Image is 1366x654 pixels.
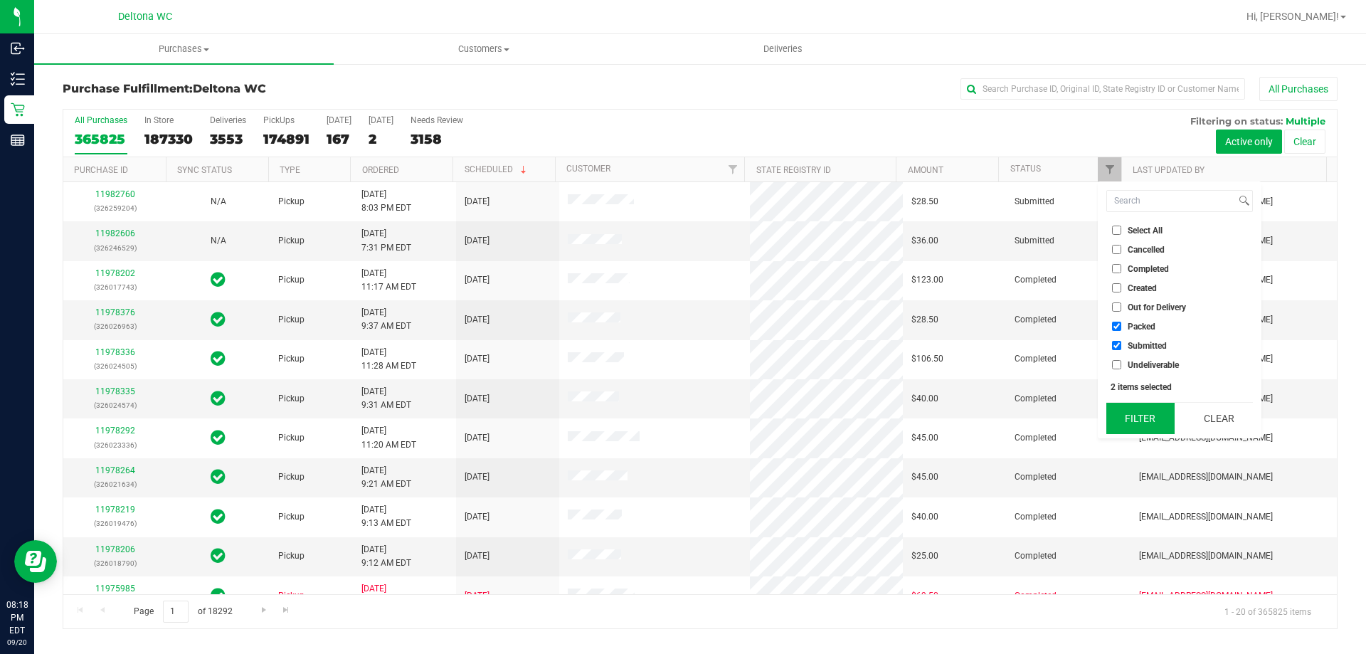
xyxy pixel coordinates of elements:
[1015,273,1057,287] span: Completed
[1128,342,1167,350] span: Submitted
[566,164,610,174] a: Customer
[1139,510,1273,524] span: [EMAIL_ADDRESS][DOMAIN_NAME]
[193,82,266,95] span: Deltona WC
[280,165,300,175] a: Type
[1107,191,1236,211] input: Search
[1246,11,1339,22] span: Hi, [PERSON_NAME]!
[211,428,226,448] span: In Sync
[75,115,127,125] div: All Purchases
[361,346,416,373] span: [DATE] 11:28 AM EDT
[278,431,305,445] span: Pickup
[1015,549,1057,563] span: Completed
[11,133,25,147] inline-svg: Reports
[911,392,938,406] span: $40.00
[263,131,309,147] div: 174891
[465,164,529,174] a: Scheduled
[465,234,489,248] span: [DATE]
[1139,549,1273,563] span: [EMAIL_ADDRESS][DOMAIN_NAME]
[334,43,632,56] span: Customers
[95,268,135,278] a: 11978202
[278,234,305,248] span: Pickup
[95,228,135,238] a: 11982606
[11,102,25,117] inline-svg: Retail
[72,320,158,333] p: (326026963)
[278,589,305,603] span: Pickup
[911,510,938,524] span: $40.00
[911,352,943,366] span: $106.50
[1098,157,1121,181] a: Filter
[95,505,135,515] a: 11978219
[362,165,399,175] a: Ordered
[361,503,411,530] span: [DATE] 9:13 AM EDT
[1015,352,1057,366] span: Completed
[1015,510,1057,524] span: Completed
[960,78,1245,100] input: Search Purchase ID, Original ID, State Registry ID or Customer Name...
[1015,589,1057,603] span: Completed
[1286,115,1325,127] span: Multiple
[72,280,158,294] p: (326017743)
[6,598,28,637] p: 08:18 PM EDT
[361,188,411,215] span: [DATE] 8:03 PM EDT
[72,517,158,530] p: (326019476)
[465,273,489,287] span: [DATE]
[908,165,943,175] a: Amount
[911,431,938,445] span: $45.00
[1112,283,1121,292] input: Created
[95,347,135,357] a: 11978336
[744,43,822,56] span: Deliveries
[1259,77,1338,101] button: All Purchases
[144,131,193,147] div: 187330
[911,470,938,484] span: $45.00
[465,392,489,406] span: [DATE]
[1015,431,1057,445] span: Completed
[465,589,489,603] span: [DATE]
[1015,234,1054,248] span: Submitted
[361,582,411,609] span: [DATE] 5:30 PM EDT
[211,270,226,290] span: In Sync
[411,115,463,125] div: Needs Review
[278,352,305,366] span: Pickup
[1213,601,1323,622] span: 1 - 20 of 365825 items
[1284,130,1325,154] button: Clear
[72,201,158,215] p: (326259204)
[63,83,487,95] h3: Purchase Fulfillment:
[211,546,226,566] span: In Sync
[327,131,351,147] div: 167
[361,464,411,491] span: [DATE] 9:21 AM EDT
[95,544,135,554] a: 11978206
[211,467,226,487] span: In Sync
[1010,164,1041,174] a: Status
[211,389,226,408] span: In Sync
[14,540,57,583] iframe: Resource center
[1216,130,1282,154] button: Active only
[334,34,633,64] a: Customers
[278,549,305,563] span: Pickup
[1106,403,1175,434] button: Filter
[177,165,232,175] a: Sync Status
[72,241,158,255] p: (326246529)
[361,424,416,451] span: [DATE] 11:20 AM EDT
[1128,322,1155,331] span: Packed
[465,313,489,327] span: [DATE]
[1015,313,1057,327] span: Completed
[211,234,226,248] button: N/A
[211,586,226,606] span: In Sync
[211,236,226,246] span: Not Applicable
[163,601,189,623] input: 1
[1128,246,1165,254] span: Cancelled
[95,426,135,436] a: 11978292
[465,549,489,563] span: [DATE]
[210,115,246,125] div: Deliveries
[1111,382,1249,392] div: 2 items selected
[118,11,172,23] span: Deltona WC
[911,589,938,603] span: $69.50
[1185,403,1253,434] button: Clear
[72,438,158,452] p: (326023336)
[1112,264,1121,273] input: Completed
[278,470,305,484] span: Pickup
[1128,361,1179,369] span: Undeliverable
[756,165,831,175] a: State Registry ID
[1190,115,1283,127] span: Filtering on status:
[411,131,463,147] div: 3158
[95,189,135,199] a: 11982760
